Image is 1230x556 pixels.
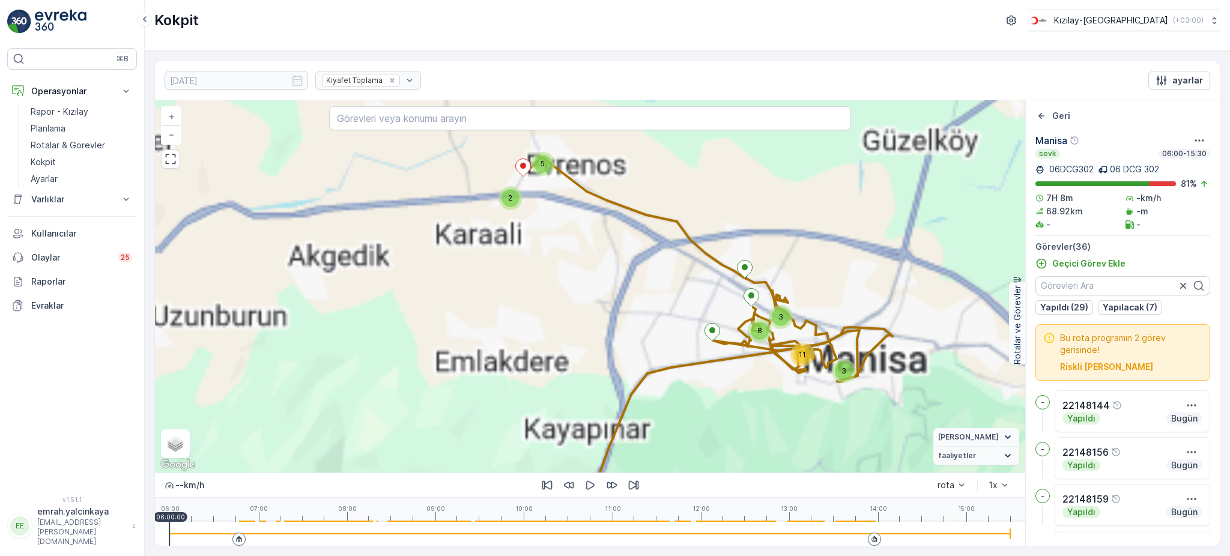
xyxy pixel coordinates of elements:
[31,173,58,185] p: Ayarlar
[31,193,113,205] p: Varlıklar
[31,252,111,264] p: Olaylar
[1062,445,1109,459] p: 22148156
[1011,285,1023,364] p: Rotalar ve Görevler
[1110,163,1159,175] p: 06 DCG 302
[158,457,198,473] a: Bu bölgeyi Google Haritalar'da açın (yeni pencerede açılır)
[790,343,814,367] div: 11
[7,79,137,103] button: Operasyonlar
[1052,258,1125,270] p: Geçici Görev Ekle
[26,171,137,187] a: Ayarlar
[541,159,545,168] span: 5
[1062,492,1109,506] p: 22148159
[1046,219,1050,231] p: -
[748,319,772,343] div: 8
[169,129,175,139] span: −
[1035,276,1210,295] input: Görevleri Ara
[165,71,308,90] input: dd/mm/yyyy
[121,253,130,262] p: 25
[989,480,998,490] div: 1x
[7,246,137,270] a: Olaylar25
[7,222,137,246] a: Kullanıcılar
[1040,301,1088,313] p: Yapıldı (29)
[1052,110,1070,122] p: Geri
[31,276,132,288] p: Raporlar
[1070,136,1079,145] div: Yardım Araç İkonu
[832,359,856,383] div: 3
[757,326,762,335] span: 8
[1035,241,1210,253] p: Görevler ( 36 )
[933,428,1019,447] summary: [PERSON_NAME]
[1062,398,1110,412] p: 22148144
[1054,14,1168,26] p: Kızılay-[GEOGRAPHIC_DATA]
[1136,205,1148,217] p: -m
[154,11,199,30] p: Kokpit
[162,125,180,144] a: Uzaklaştır
[531,152,555,176] div: 5
[1046,192,1073,204] p: 7H 8m
[1170,506,1199,518] p: Bugün
[605,505,621,512] p: 11:00
[31,156,56,168] p: Kokpit
[938,480,954,490] div: rota
[7,270,137,294] a: Raporlar
[1028,14,1049,27] img: k%C4%B1z%C4%B1lay_jywRncg.png
[799,350,806,359] span: 11
[1161,149,1208,159] p: 06:00-15:30
[35,10,86,34] img: logo_light-DOdMpM7g.png
[958,505,975,512] p: 15:00
[1038,149,1058,159] p: sevk
[1170,412,1199,425] p: Bugün
[175,479,204,491] p: -- km/h
[1136,192,1161,204] p: -km/h
[1041,397,1044,407] p: -
[1041,444,1044,454] p: -
[158,457,198,473] img: Google
[426,505,445,512] p: 09:00
[26,154,137,171] a: Kokpit
[769,305,793,329] div: 3
[778,312,783,321] span: 3
[1041,491,1044,501] p: -
[1066,412,1097,425] p: Yapıldı
[7,496,137,503] span: v 1.51.1
[250,505,268,512] p: 07:00
[31,122,65,134] p: Planlama
[31,300,132,312] p: Evraklar
[169,111,174,121] span: +
[338,505,357,512] p: 08:00
[26,120,137,137] a: Planlama
[1181,178,1197,190] p: 81 %
[1035,110,1070,122] a: Geri
[1148,71,1210,90] button: ayarlar
[1035,133,1067,148] p: Manisa
[10,516,29,536] div: EE
[7,10,31,34] img: logo
[117,54,129,64] p: ⌘B
[31,106,88,118] p: Rapor - Kızılay
[1112,400,1122,410] div: Yardım Araç İkonu
[162,107,180,125] a: Yakınlaştır
[498,186,523,210] div: 2
[156,513,185,521] p: 06:00:00
[1103,301,1157,313] p: Yapılacak (7)
[938,432,999,442] span: [PERSON_NAME]
[1035,300,1093,315] button: Yapıldı (29)
[37,506,126,518] p: emrah.yalcinkaya
[938,451,976,461] span: faaliyetler
[26,137,137,154] a: Rotalar & Görevler
[1046,205,1083,217] p: 68.92km
[162,431,189,457] a: Layers
[7,187,137,211] button: Varlıklar
[1136,219,1141,231] p: -
[37,518,126,546] p: [EMAIL_ADDRESS][PERSON_NAME][DOMAIN_NAME]
[933,447,1019,465] summary: faaliyetler
[508,193,512,202] span: 2
[1035,258,1125,270] a: Geçici Görev Ekle
[161,505,180,512] p: 06:00
[841,366,846,375] span: 3
[1028,10,1220,31] button: Kızılay-[GEOGRAPHIC_DATA](+03:00)
[1060,361,1153,373] p: Riskli [PERSON_NAME]
[7,294,137,318] a: Evraklar
[1170,459,1199,471] p: Bugün
[1066,459,1097,471] p: Yapıldı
